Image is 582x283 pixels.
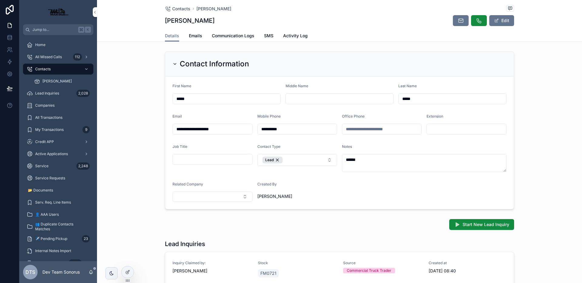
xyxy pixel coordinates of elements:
[35,139,54,144] span: Credit APP
[30,76,93,87] a: [PERSON_NAME]
[35,42,45,47] span: Home
[264,33,273,39] span: SMS
[35,222,87,231] span: 👥 Duplicate Contacts Matches
[35,115,62,120] span: All Transactions
[42,79,72,84] span: [PERSON_NAME]
[35,200,71,205] span: Serv. Req. Line Items
[35,176,65,181] span: Service Requests
[69,259,82,267] div: 2,248
[23,161,93,171] a: Service2,248
[172,84,191,88] span: First Name
[283,30,308,42] a: Activity Log
[196,6,231,12] a: [PERSON_NAME]
[35,55,62,59] span: All Missed Calls
[172,144,187,149] span: Job Title
[35,91,59,96] span: Lead Inquiries
[42,269,80,275] p: Dev Team Sonorus
[342,114,365,118] span: Office Phone
[449,219,514,230] button: Start New Lead Inquiry
[35,164,48,168] span: Service
[283,33,308,39] span: Activity Log
[76,162,90,170] div: 2,248
[172,6,190,12] span: Contacts
[258,269,279,278] a: FM0721
[23,221,93,232] a: 👥 Duplicate Contacts Matches
[165,240,205,248] h1: Lead Inquiries
[172,182,203,186] span: Related Company
[180,59,249,69] h2: Contact Information
[165,16,215,25] h1: [PERSON_NAME]
[35,151,68,156] span: Active Applications
[172,268,207,274] span: [PERSON_NAME]
[429,268,507,274] span: [DATE] 08:40
[172,114,182,118] span: Email
[23,197,93,208] a: Serv. Req. Line Items
[23,39,93,50] a: Home
[35,248,71,253] span: Internal Notes Import
[165,30,179,42] a: Details
[23,64,93,75] a: Contacts
[23,24,93,35] button: Jump to...K
[257,193,292,199] span: [PERSON_NAME]
[85,27,90,32] span: K
[35,67,51,72] span: Contacts
[172,261,251,265] span: Inquiry Claimed by:
[82,126,90,133] div: 9
[426,114,443,118] span: Extension
[257,182,277,186] span: Created By
[35,103,55,108] span: Companies
[347,268,391,273] div: Commercial Truck Trader
[23,112,93,123] a: All Transactions
[429,261,507,265] span: Created at
[35,261,57,265] span: 🚛 Inventory
[257,144,280,149] span: Contact Type
[82,235,90,242] div: 23
[212,30,254,42] a: Communication Logs
[489,15,514,26] button: Edit
[463,221,509,228] span: Start New Lead Inquiry
[32,27,76,32] span: Jump to...
[23,233,93,244] a: ✈️ Pending Pickup23
[189,30,202,42] a: Emails
[258,261,336,265] span: Stock
[23,52,93,62] a: All Missed Calls112
[343,261,421,265] span: Source
[35,127,64,132] span: My Transactions
[19,35,97,261] div: scrollable content
[23,185,93,196] a: 📂 Documents
[342,144,352,149] span: Notes
[398,84,417,88] span: Last Name
[264,30,273,42] a: SMS
[23,209,93,220] a: 👤 AAA Users
[212,33,254,39] span: Communication Logs
[165,33,179,39] span: Details
[73,53,82,61] div: 112
[76,90,90,97] div: 2,028
[257,114,281,118] span: Mobile Phone
[23,258,93,268] a: 🚛 Inventory2,248
[45,7,72,17] img: App logo
[265,158,274,162] span: Lead
[23,136,93,147] a: Credit APP
[23,173,93,184] a: Service Requests
[35,212,59,217] span: 👤 AAA Users
[23,245,93,256] a: Internal Notes Import
[35,236,67,241] span: ✈️ Pending Pickup
[25,268,35,276] span: DTS
[28,188,53,193] span: 📂 Documents
[165,6,190,12] a: Contacts
[257,154,337,166] button: Select Button
[286,84,308,88] span: Middle Name
[172,191,253,202] button: Select Button
[189,33,202,39] span: Emails
[23,88,93,99] a: Lead Inquiries2,028
[23,124,93,135] a: My Transactions9
[23,148,93,159] a: Active Applications
[23,100,93,111] a: Companies
[263,157,283,163] button: Unselect 10
[260,270,276,276] span: FM0721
